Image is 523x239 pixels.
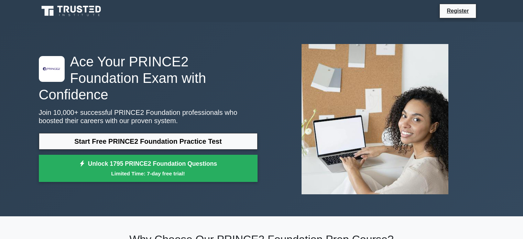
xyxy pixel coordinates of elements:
a: Unlock 1795 PRINCE2 Foundation QuestionsLimited Time: 7-day free trial! [39,155,258,182]
h1: Ace Your PRINCE2 Foundation Exam with Confidence [39,53,258,103]
a: Start Free PRINCE2 Foundation Practice Test [39,133,258,150]
small: Limited Time: 7-day free trial! [47,170,249,177]
p: Join 10,000+ successful PRINCE2 Foundation professionals who boosted their careers with our prove... [39,108,258,125]
a: Register [443,7,473,15]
